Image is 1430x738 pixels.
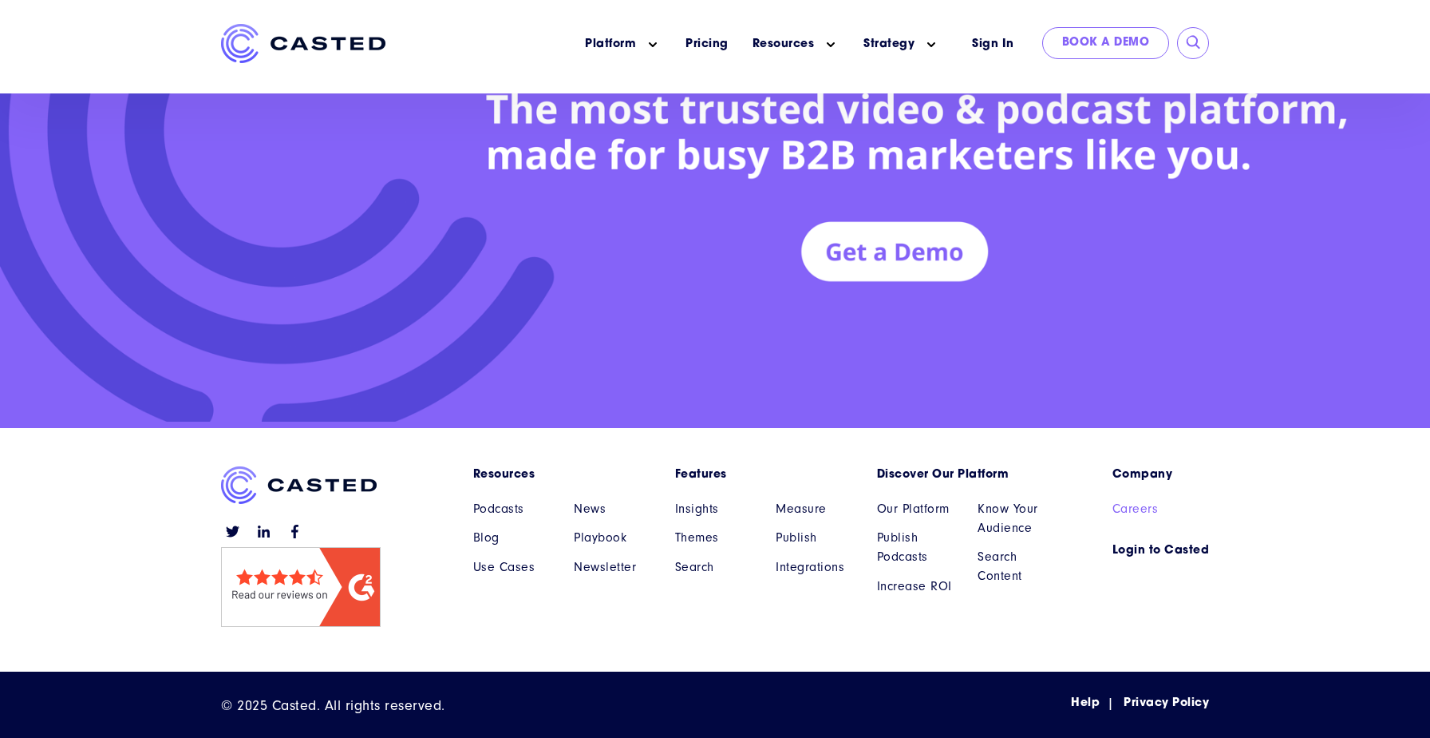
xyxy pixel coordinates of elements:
[978,499,1055,538] a: Know Your Audience
[952,27,1034,61] a: Sign In
[863,36,914,53] a: Strategy
[473,528,551,547] a: Blog
[1071,695,1209,712] div: Navigation Menu
[877,466,1055,483] a: Discover Our Platform
[585,36,636,53] a: Platform
[473,466,1055,625] nav: Main menu
[776,557,853,577] a: Integrations
[675,466,853,483] a: Features
[574,528,651,547] a: Playbook
[1112,499,1210,518] a: Careers
[221,24,385,63] img: Casted_Logo_Horizontal_FullColor_PUR_BLUE
[221,695,445,716] p: © 2025 Casted. All rights reserved.
[1112,466,1210,559] nav: Main menu
[1186,35,1202,51] input: Submit
[221,614,381,631] a: Read reviews of Casted on G2
[877,499,954,518] a: Our Platform
[1112,542,1210,559] a: Login to Casted
[978,547,1055,585] a: Search Content
[675,557,753,577] a: Search
[473,499,551,518] a: Podcasts
[753,36,815,53] a: Resources
[675,499,753,518] a: Insights
[877,528,954,566] a: Publish Podcasts
[776,499,853,518] a: Measure
[675,528,753,547] a: Themes
[877,577,954,596] a: Increase ROI
[1112,466,1210,483] a: Company
[473,466,651,483] a: Resources
[574,499,651,518] a: News
[776,528,853,547] a: Publish
[1071,695,1100,712] a: Help
[409,24,952,65] nav: Main menu
[1042,27,1170,59] a: Book a Demo
[685,36,729,53] a: Pricing
[1124,695,1209,712] a: Privacy Policy
[473,557,551,577] a: Use Cases
[574,557,651,577] a: Newsletter
[221,466,377,504] img: Casted_Logo_Horizontal_FullColor_PUR_BLUE
[221,547,381,627] img: Read Casted reviews on G2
